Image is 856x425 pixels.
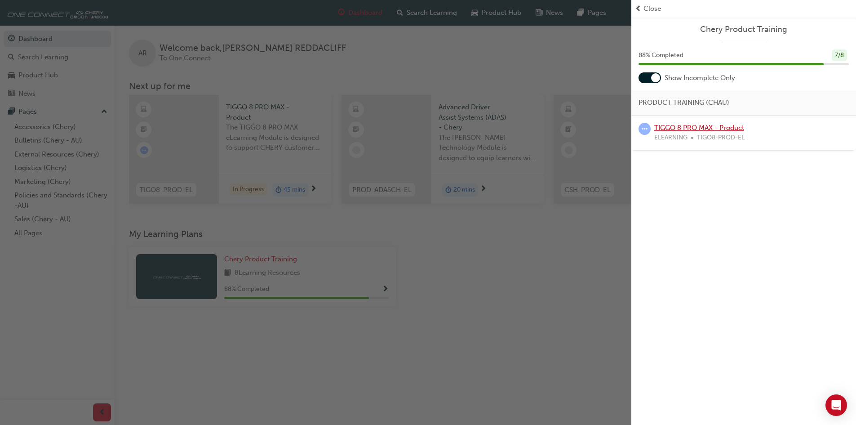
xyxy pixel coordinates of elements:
a: Chery Product Training [639,24,849,35]
span: PRODUCT TRAINING (CHAU) [639,98,729,108]
span: learningRecordVerb_ATTEMPT-icon [639,123,651,135]
span: Show Incomplete Only [665,73,735,83]
div: Open Intercom Messenger [825,394,847,416]
span: prev-icon [635,4,642,14]
span: ELEARNING [654,133,687,143]
div: 7 / 8 [832,49,847,62]
a: TIGGO 8 PRO MAX - Product [654,124,744,132]
span: Close [643,4,661,14]
span: 88 % Completed [639,50,683,61]
button: prev-iconClose [635,4,852,14]
span: TIGO8-PROD-EL [697,133,745,143]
